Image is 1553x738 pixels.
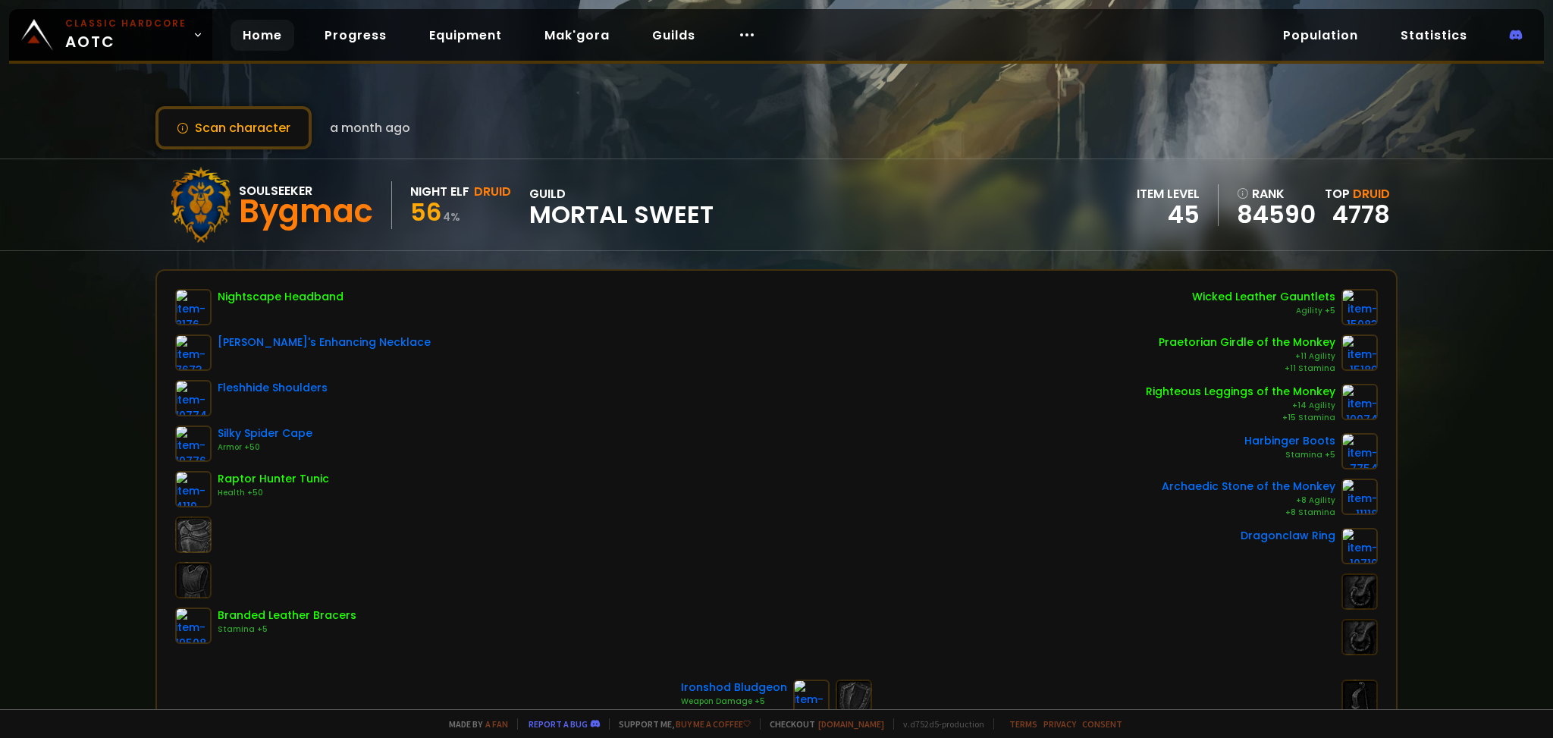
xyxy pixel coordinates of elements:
span: Druid [1353,185,1390,203]
div: +8 Stamina [1162,507,1335,519]
a: Terms [1009,718,1037,730]
img: item-11118 [1341,479,1378,515]
div: Archaedic Stone of the Monkey [1162,479,1335,495]
div: Agility +5 [1192,305,1335,317]
div: Raptor Hunter Tunic [218,471,329,487]
small: Classic Hardcore [65,17,187,30]
a: Population [1271,20,1370,51]
img: item-8176 [175,289,212,325]
div: [PERSON_NAME]'s Enhancing Necklace [218,334,431,350]
a: Mak'gora [532,20,622,51]
div: Soulseeker [239,181,373,200]
img: item-7673 [175,334,212,371]
span: Mortal Sweet [529,203,714,226]
div: Branded Leather Bracers [218,608,356,623]
div: Night Elf [410,182,469,201]
a: Statistics [1388,20,1479,51]
div: Druid [474,182,511,201]
a: Consent [1082,718,1122,730]
a: 84590 [1237,203,1316,226]
div: +14 Agility [1146,400,1335,412]
div: item level [1137,184,1200,203]
img: item-15083 [1341,289,1378,325]
div: +11 Stamina [1159,363,1335,375]
span: a month ago [330,118,410,137]
img: item-9408 [793,680,830,716]
img: item-19508 [175,608,212,644]
div: Top [1325,184,1390,203]
div: Nightscape Headband [218,289,344,305]
div: Bygmac [239,200,373,223]
div: Fleshhide Shoulders [218,380,328,396]
span: Support me, [609,718,751,730]
div: Stamina +5 [1244,449,1335,461]
div: 45 [1137,203,1200,226]
a: Equipment [417,20,514,51]
img: item-10074 [1341,384,1378,420]
div: Weapon Damage +5 [681,696,787,708]
a: Privacy [1043,718,1076,730]
a: Home [231,20,294,51]
img: item-7754 [1341,433,1378,469]
div: Stamina +5 [218,623,356,636]
img: item-4119 [175,471,212,507]
div: +8 Agility [1162,495,1335,507]
div: Armor +50 [218,441,312,454]
div: Wicked Leather Gauntlets [1192,289,1335,305]
div: Dragonclaw Ring [1241,528,1335,544]
div: Righteous Leggings of the Monkey [1146,384,1335,400]
div: Praetorian Girdle of the Monkey [1159,334,1335,350]
a: Classic HardcoreAOTC [9,9,212,61]
a: 4778 [1332,197,1390,231]
img: item-10776 [175,426,212,462]
span: AOTC [65,17,187,53]
span: 56 [410,195,441,229]
span: Made by [440,718,508,730]
div: rank [1237,184,1316,203]
div: Ironshod Bludgeon [681,680,787,696]
span: Checkout [760,718,884,730]
div: Health +50 [218,487,329,499]
img: item-10710 [1341,528,1378,564]
a: Guilds [640,20,707,51]
div: guild [529,184,714,226]
div: Harbinger Boots [1244,433,1335,449]
span: v. d752d5 - production [893,718,984,730]
a: Progress [312,20,399,51]
a: [DOMAIN_NAME] [818,718,884,730]
a: a fan [485,718,508,730]
img: item-15180 [1341,334,1378,371]
small: 4 % [443,209,460,225]
img: item-10774 [175,380,212,416]
div: +11 Agility [1159,350,1335,363]
div: Silky Spider Cape [218,426,312,441]
a: Buy me a coffee [676,718,751,730]
div: +15 Stamina [1146,412,1335,424]
a: Report a bug [529,718,588,730]
button: Scan character [155,106,312,149]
